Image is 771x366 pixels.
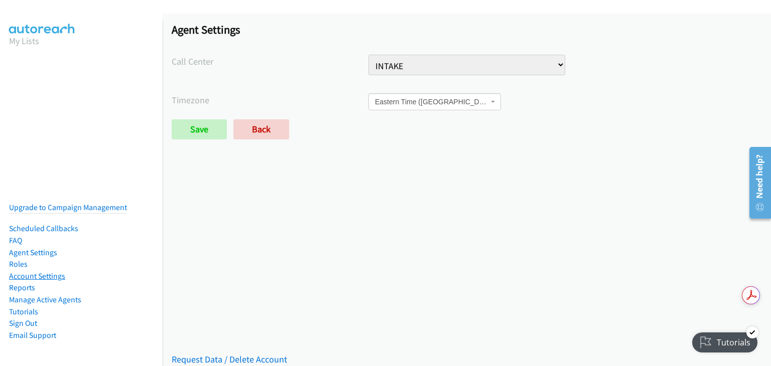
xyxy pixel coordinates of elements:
a: Email Support [9,330,56,340]
h1: Agent Settings [172,23,762,37]
a: FAQ [9,236,22,245]
label: Call Center [172,55,368,68]
a: Back [233,119,289,139]
a: Upgrade to Campaign Management [9,203,127,212]
a: Roles [9,259,28,269]
label: Timezone [172,93,368,107]
a: My Lists [9,35,39,47]
a: Tutorials [9,307,38,316]
a: Scheduled Callbacks [9,224,78,233]
a: Account Settings [9,271,65,281]
iframe: Resource Center [742,143,771,223]
a: Sign Out [9,318,37,328]
a: Reports [9,283,35,292]
a: Agent Settings [9,248,57,257]
a: Manage Active Agents [9,295,81,304]
span: Eastern Time (US & Canada) [375,97,488,107]
a: Request Data / Delete Account [172,353,287,365]
input: Save [172,119,227,139]
iframe: Checklist [686,322,763,358]
span: Eastern Time (US & Canada) [368,93,501,110]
